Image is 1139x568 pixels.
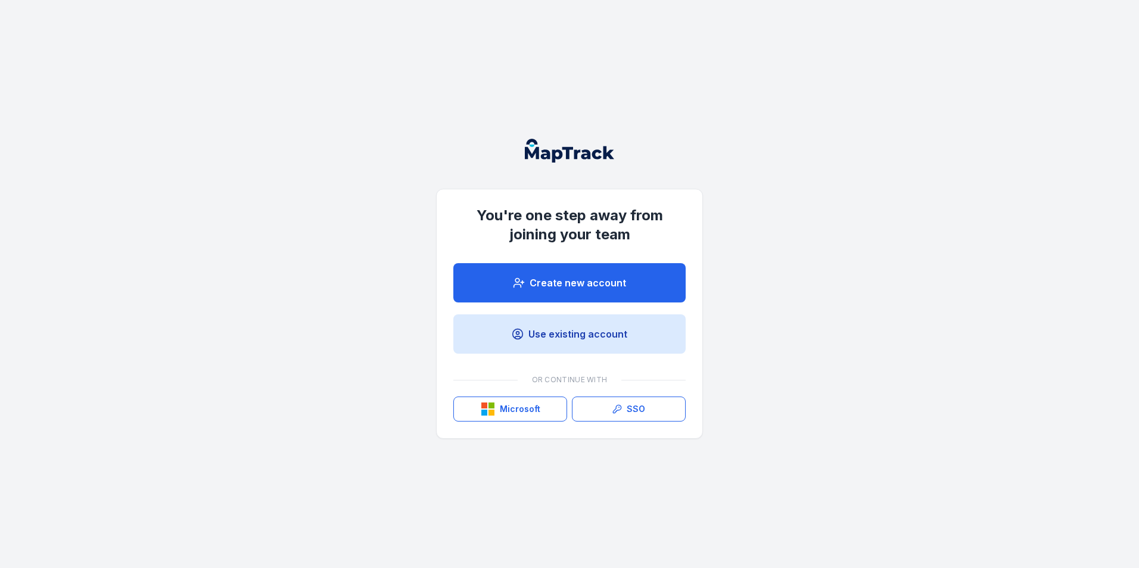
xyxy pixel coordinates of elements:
a: Create new account [453,263,686,302]
h1: You're one step away from joining your team [453,206,686,244]
button: Microsoft [453,397,567,422]
div: Or continue with [453,368,686,392]
nav: Global [506,139,633,163]
a: SSO [572,397,686,422]
a: Use existing account [453,314,686,354]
